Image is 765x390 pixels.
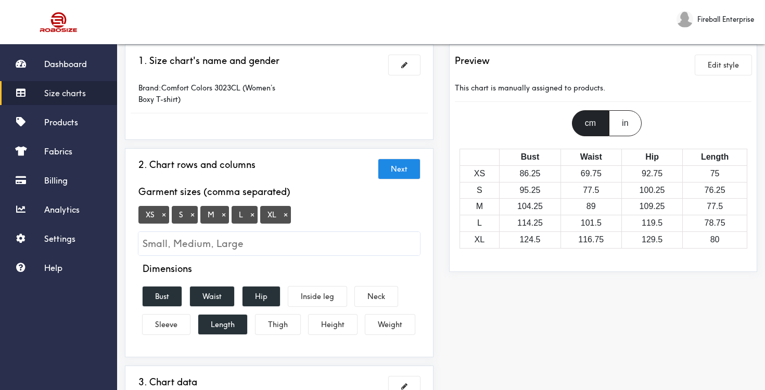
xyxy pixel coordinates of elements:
h4: Dimensions [143,263,192,275]
td: 109.25 [621,199,682,215]
button: Tag at index 0 with value XS focussed. Press backspace to remove [159,210,169,219]
button: Inside leg [288,287,347,306]
th: Bust [500,149,560,165]
button: Tag at index 1 with value S focussed. Press backspace to remove [187,210,198,219]
button: Neck [355,287,398,306]
td: XS [460,165,500,182]
button: Bust [143,287,182,306]
button: Tag at index 3 with value L focussed. Press backspace to remove [247,210,258,219]
td: 86.25 [500,165,560,182]
button: Hip [243,287,280,306]
td: 92.75 [621,165,682,182]
td: 89 [560,199,621,215]
td: 78.75 [683,215,747,232]
td: M [460,199,500,215]
button: Next [378,159,420,179]
span: XL [260,206,291,224]
h4: Garment sizes (comma separated) [138,186,290,198]
div: in [609,110,641,136]
span: Products [44,117,78,127]
td: L [460,215,500,232]
button: Tag at index 4 with value XL focussed. Press backspace to remove [280,210,291,219]
img: Robosize [20,8,98,36]
td: 77.5 [683,199,747,215]
td: 119.5 [621,215,682,232]
td: S [460,182,500,199]
span: Size charts [44,88,86,98]
h3: 2. Chart rows and columns [138,159,256,171]
h3: 1. Size chart's name and gender [138,55,279,67]
div: cm [572,110,609,136]
input: Small, Medium, Large [138,232,420,255]
button: Sleeve [143,315,190,334]
td: 129.5 [621,231,682,248]
td: 80 [683,231,747,248]
button: Weight [365,315,415,334]
td: 75 [683,165,747,182]
button: Edit style [695,55,751,75]
span: Settings [44,233,75,244]
span: S [172,206,198,224]
span: M [200,206,229,224]
div: This chart is manually assigned to products. [455,74,752,102]
button: Thigh [256,315,300,334]
span: L [232,206,258,224]
button: Waist [190,287,234,306]
div: Brand: Comfort Colors 3023CL (Women’s Boxy T-shirt) [131,82,287,105]
th: Waist [560,149,621,165]
td: 114.25 [500,215,560,232]
td: 124.5 [500,231,560,248]
td: 95.25 [500,182,560,199]
span: Help [44,263,62,273]
th: Hip [621,149,682,165]
td: 77.5 [560,182,621,199]
th: Length [683,149,747,165]
h3: Preview [455,55,490,67]
td: 101.5 [560,215,621,232]
td: XL [460,231,500,248]
td: 69.75 [560,165,621,182]
button: Height [309,315,357,334]
td: 116.75 [560,231,621,248]
span: Fireball Enterprise [697,14,754,25]
button: Length [198,315,247,334]
span: Fabrics [44,146,72,157]
td: 104.25 [500,199,560,215]
img: Fireball Enterprise [677,11,693,28]
td: 100.25 [621,182,682,199]
span: Dashboard [44,59,87,69]
span: Analytics [44,204,80,215]
td: 76.25 [683,182,747,199]
h3: 3. Chart data [138,376,197,388]
span: Billing [44,175,68,186]
span: XS [138,206,169,224]
button: Tag at index 2 with value M focussed. Press backspace to remove [219,210,229,219]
